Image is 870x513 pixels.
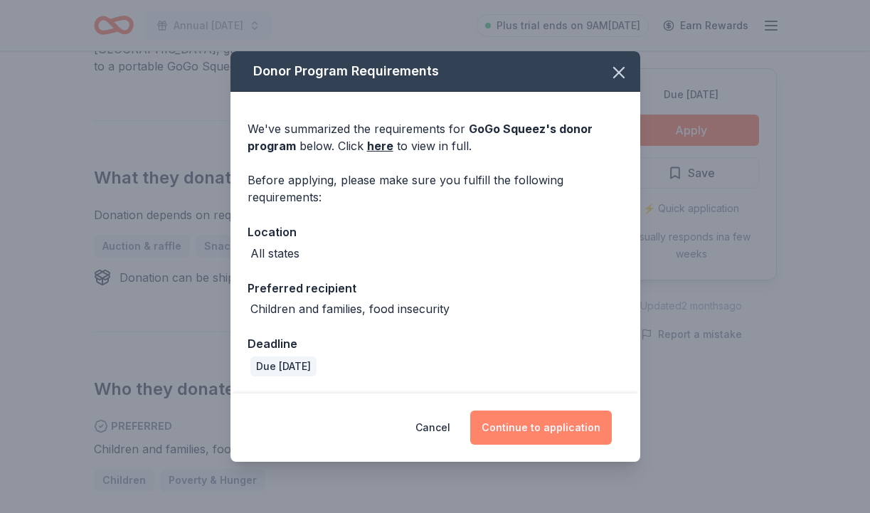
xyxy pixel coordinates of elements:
[250,245,299,262] div: All states
[250,300,450,317] div: Children and families, food insecurity
[367,137,393,154] a: here
[248,223,623,241] div: Location
[470,411,612,445] button: Continue to application
[248,334,623,353] div: Deadline
[230,51,640,92] div: Donor Program Requirements
[250,356,317,376] div: Due [DATE]
[248,120,623,154] div: We've summarized the requirements for below. Click to view in full.
[415,411,450,445] button: Cancel
[248,171,623,206] div: Before applying, please make sure you fulfill the following requirements:
[248,279,623,297] div: Preferred recipient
